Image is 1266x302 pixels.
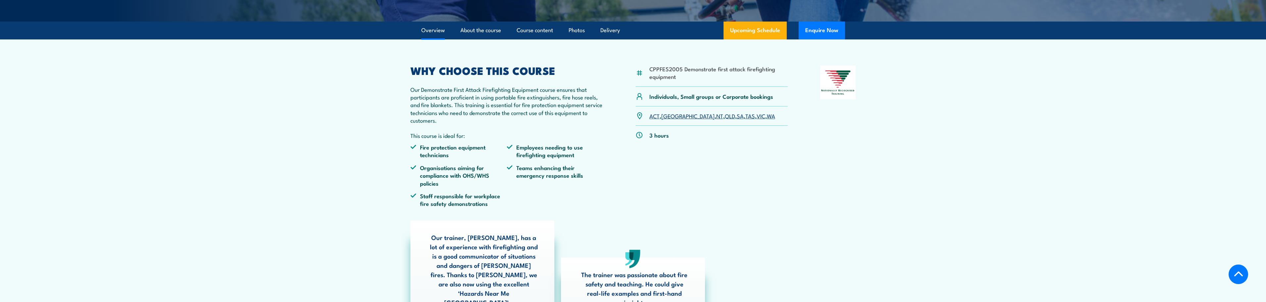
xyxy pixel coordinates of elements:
[716,112,723,120] a: NT
[649,112,775,120] p: , , , , , , ,
[410,86,604,124] p: Our Demonstrate First Attack Firefighting Equipment course ensures that participants are proficie...
[757,112,765,120] a: VIC
[725,112,735,120] a: QLD
[569,22,585,39] a: Photos
[460,22,501,39] a: About the course
[649,65,788,81] li: CPPFES2005 Demonstrate first attack firefighting equipment
[724,22,787,39] a: Upcoming Schedule
[661,112,715,120] a: [GEOGRAPHIC_DATA]
[410,66,604,75] h2: WHY CHOOSE THIS COURSE
[745,112,755,120] a: TAS
[799,22,845,39] button: Enquire Now
[421,22,445,39] a: Overview
[600,22,620,39] a: Delivery
[410,132,604,139] p: This course is ideal for:
[767,112,775,120] a: WA
[517,22,553,39] a: Course content
[410,164,507,187] li: Organisations aiming for compliance with OHS/WHS policies
[820,66,856,99] img: Nationally Recognised Training logo.
[410,143,507,159] li: Fire protection equipment technicians
[410,192,507,208] li: Staff responsible for workplace fire safety demonstrations
[507,143,603,159] li: Employees needing to use firefighting equipment
[649,131,669,139] p: 3 hours
[737,112,744,120] a: SA
[507,164,603,187] li: Teams enhancing their emergency response skills
[649,92,773,100] p: Individuals, Small groups or Corporate bookings
[649,112,660,120] a: ACT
